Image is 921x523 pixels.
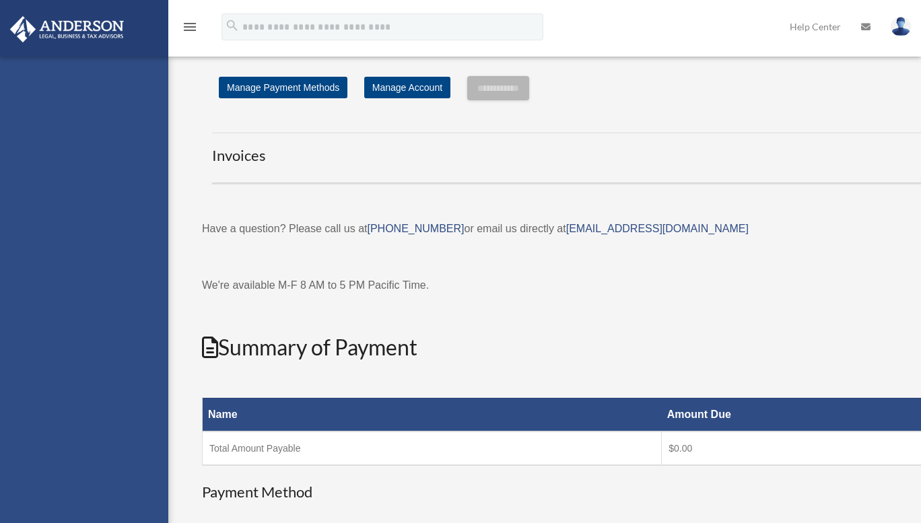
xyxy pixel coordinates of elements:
[203,398,662,431] th: Name
[182,24,198,35] a: menu
[225,18,240,33] i: search
[891,17,911,36] img: User Pic
[367,223,464,234] a: [PHONE_NUMBER]
[364,77,450,98] a: Manage Account
[203,431,662,465] td: Total Amount Payable
[566,223,749,234] a: [EMAIL_ADDRESS][DOMAIN_NAME]
[219,77,347,98] a: Manage Payment Methods
[182,19,198,35] i: menu
[6,16,128,42] img: Anderson Advisors Platinum Portal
